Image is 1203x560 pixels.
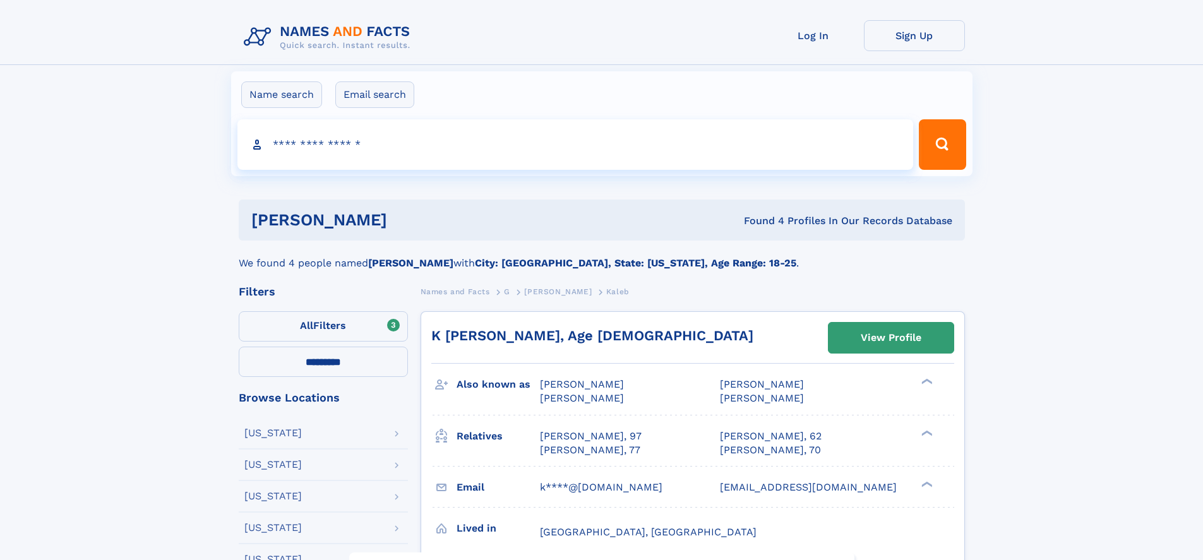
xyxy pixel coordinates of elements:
span: [EMAIL_ADDRESS][DOMAIN_NAME] [720,481,897,493]
a: K [PERSON_NAME], Age [DEMOGRAPHIC_DATA] [431,328,753,343]
h3: Lived in [457,518,540,539]
span: [PERSON_NAME] [720,392,804,404]
span: Kaleb [606,287,630,296]
div: Filters [239,286,408,297]
span: G [504,287,510,296]
b: City: [GEOGRAPHIC_DATA], State: [US_STATE], Age Range: 18-25 [475,257,796,269]
label: Name search [241,81,322,108]
span: [PERSON_NAME] [540,378,624,390]
div: [US_STATE] [244,428,302,438]
span: [PERSON_NAME] [524,287,592,296]
h3: Email [457,477,540,498]
a: [PERSON_NAME], 77 [540,443,640,457]
a: Sign Up [864,20,965,51]
a: [PERSON_NAME], 97 [540,429,642,443]
a: View Profile [829,323,954,353]
b: [PERSON_NAME] [368,257,453,269]
a: G [504,283,510,299]
img: Logo Names and Facts [239,20,421,54]
div: Found 4 Profiles In Our Records Database [565,214,952,228]
span: [GEOGRAPHIC_DATA], [GEOGRAPHIC_DATA] [540,526,757,538]
a: Log In [763,20,864,51]
span: [PERSON_NAME] [720,378,804,390]
div: [US_STATE] [244,523,302,533]
div: ❯ [918,378,933,386]
div: View Profile [861,323,921,352]
a: Names and Facts [421,283,490,299]
div: We found 4 people named with . [239,241,965,271]
h3: Relatives [457,426,540,447]
a: [PERSON_NAME] [524,283,592,299]
input: search input [237,119,914,170]
a: [PERSON_NAME], 62 [720,429,822,443]
div: [US_STATE] [244,460,302,470]
span: [PERSON_NAME] [540,392,624,404]
label: Email search [335,81,414,108]
div: [US_STATE] [244,491,302,501]
button: Search Button [919,119,966,170]
span: All [300,319,313,331]
div: ❯ [918,480,933,488]
div: Browse Locations [239,392,408,403]
h1: [PERSON_NAME] [251,212,566,228]
h3: Also known as [457,374,540,395]
a: [PERSON_NAME], 70 [720,443,821,457]
div: ❯ [918,429,933,437]
label: Filters [239,311,408,342]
